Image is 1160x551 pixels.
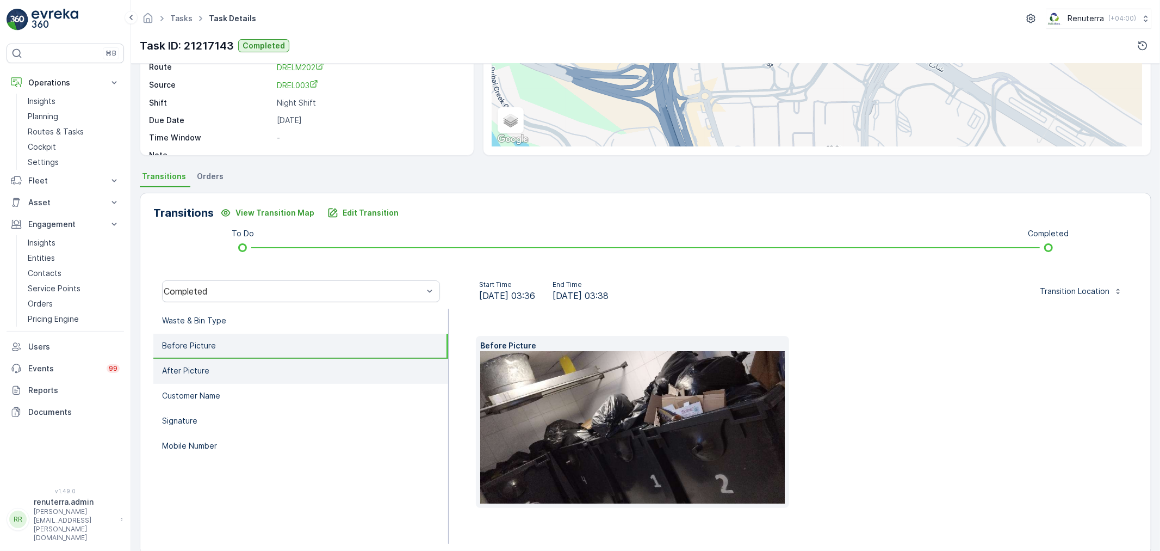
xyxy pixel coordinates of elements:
[162,365,209,376] p: After Picture
[170,14,193,23] a: Tasks
[277,115,462,126] p: [DATE]
[149,150,272,161] p: Note
[28,363,100,374] p: Events
[28,111,58,122] p: Planning
[277,150,462,161] p: -
[553,280,609,289] p: End Time
[109,364,117,373] p: 99
[277,97,462,108] p: Night Shift
[7,9,28,30] img: logo
[28,268,61,279] p: Contacts
[28,385,120,396] p: Reports
[479,280,535,289] p: Start Time
[149,97,272,108] p: Shift
[197,171,224,182] span: Orders
[23,124,124,139] a: Routes & Tasks
[28,96,55,107] p: Insights
[23,109,124,124] a: Planning
[214,204,321,222] button: View Transition Map
[207,13,258,24] span: Task Details
[162,340,216,351] p: Before Picture
[495,132,531,146] img: Google
[23,250,124,266] a: Entities
[23,281,124,296] a: Service Points
[7,497,124,542] button: RRrenuterra.admin[PERSON_NAME][EMAIL_ADDRESS][PERSON_NAME][DOMAIN_NAME]
[235,207,314,218] p: View Transition Map
[162,315,226,326] p: Waste & Bin Type
[1046,9,1151,28] button: Renuterra(+04:00)
[495,132,531,146] a: Open this area in Google Maps (opens a new window)
[28,341,120,352] p: Users
[232,228,254,239] p: To Do
[28,283,80,294] p: Service Points
[277,132,462,143] p: -
[7,379,124,401] a: Reports
[1068,13,1104,24] p: Renuterra
[480,340,785,351] p: Before Picture
[34,507,115,542] p: [PERSON_NAME][EMAIL_ADDRESS][PERSON_NAME][DOMAIN_NAME]
[162,440,217,451] p: Mobile Number
[1046,13,1063,25] img: Screenshot_2024-07-26_at_13.33.01.png
[1033,283,1129,300] button: Transition Location
[7,192,124,213] button: Asset
[28,175,102,186] p: Fleet
[7,72,124,94] button: Operations
[32,9,78,30] img: logo_light-DOdMpM7g.png
[106,49,116,58] p: ⌘B
[480,351,820,504] img: 10ab64c91eef4548b9f0fdae9eb770a2.jpg
[142,171,186,182] span: Transitions
[149,62,272,73] p: Route
[23,155,124,170] a: Settings
[28,407,120,418] p: Documents
[1040,286,1109,297] p: Transition Location
[23,296,124,311] a: Orders
[28,142,56,152] p: Cockpit
[140,38,234,54] p: Task ID: 21217143
[553,289,609,302] span: [DATE] 03:38
[7,401,124,423] a: Documents
[28,126,84,137] p: Routes & Tasks
[7,336,124,358] a: Users
[162,415,197,426] p: Signature
[23,139,124,155] a: Cockpit
[343,207,399,218] p: Edit Transition
[321,204,405,222] button: Edit Transition
[149,79,272,91] p: Source
[23,94,124,109] a: Insights
[23,311,124,327] a: Pricing Engine
[34,497,115,507] p: renuterra.admin
[1028,228,1069,239] p: Completed
[277,62,462,73] a: DRELM202
[7,488,124,494] span: v 1.49.0
[1108,14,1136,23] p: ( +04:00 )
[277,81,318,90] span: DREL003
[23,266,124,281] a: Contacts
[277,63,324,72] span: DRELM202
[149,132,272,143] p: Time Window
[479,289,535,302] span: [DATE] 03:36
[28,237,55,248] p: Insights
[7,213,124,235] button: Engagement
[153,205,214,221] p: Transitions
[28,219,102,230] p: Engagement
[28,314,79,325] p: Pricing Engine
[28,157,59,168] p: Settings
[7,170,124,192] button: Fleet
[499,108,523,132] a: Layers
[277,79,462,91] a: DREL003
[243,40,285,51] p: Completed
[9,511,27,528] div: RR
[164,286,423,296] div: Completed
[142,16,154,26] a: Homepage
[28,298,53,309] p: Orders
[238,39,289,52] button: Completed
[149,115,272,126] p: Due Date
[7,358,124,379] a: Events99
[23,235,124,250] a: Insights
[28,197,102,208] p: Asset
[162,390,220,401] p: Customer Name
[28,253,55,264] p: Entities
[28,77,102,88] p: Operations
